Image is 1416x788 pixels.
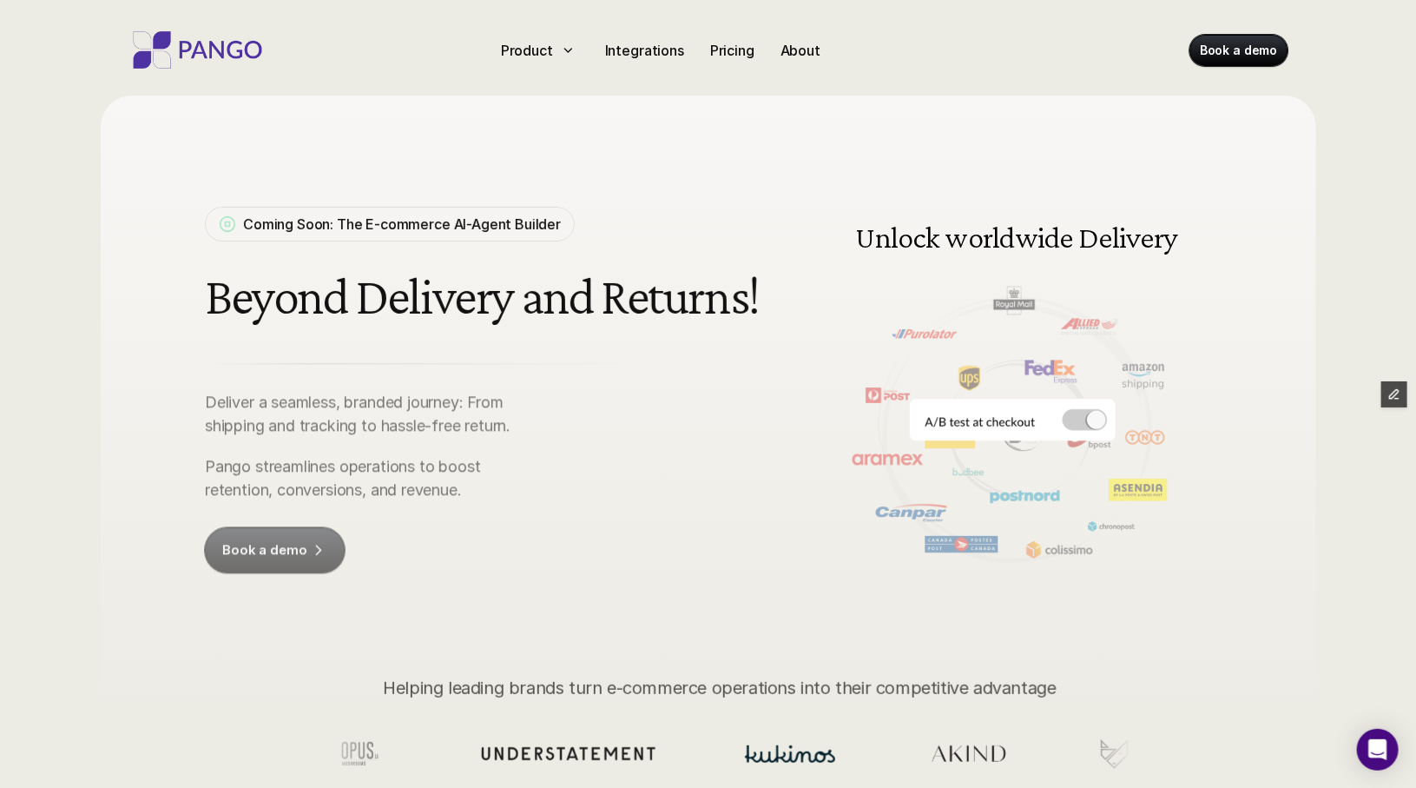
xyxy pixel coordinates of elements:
[205,268,766,325] h1: Beyond Delivery and Returns!
[1200,42,1277,59] p: Book a demo
[243,214,561,235] p: Coming Soon: The E-commerce AI-Agent Builder
[710,40,754,61] p: Pricing
[852,222,1182,253] h3: Unlock worldwide Delivery
[205,527,345,573] a: Book a demo
[703,36,761,64] a: Pricing
[1169,371,1195,397] img: Next Arrow
[205,454,541,501] p: Pango streamlines operations to boost retention, conversions, and revenue.
[1381,381,1407,407] button: Edit Framer Content
[222,541,306,559] p: Book a demo
[832,371,858,397] button: Previous
[205,390,541,437] p: Deliver a seamless, branded journey: From shipping and tracking to hassle-free return.
[832,371,858,397] img: Back Arrow
[814,182,1212,585] img: Delivery and shipping management software doing A/B testing at the checkout for different carrier...
[1169,371,1195,397] button: Next
[1357,729,1399,771] div: Open Intercom Messenger
[605,40,684,61] p: Integrations
[774,36,827,64] a: About
[501,40,553,61] p: Product
[1189,35,1288,66] a: Book a demo
[780,40,820,61] p: About
[598,36,691,64] a: Integrations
